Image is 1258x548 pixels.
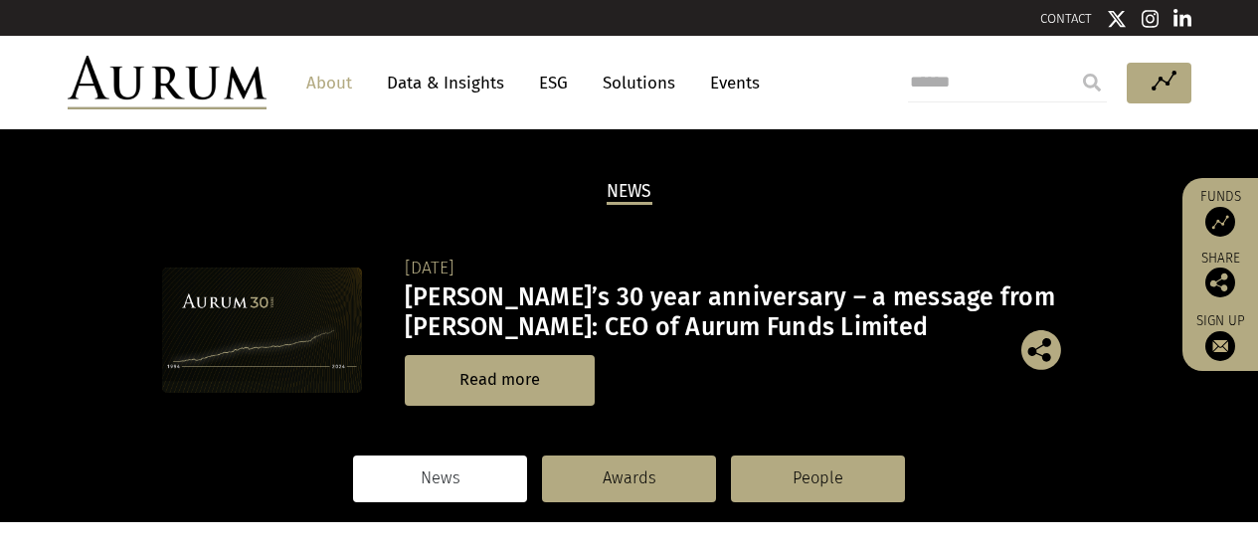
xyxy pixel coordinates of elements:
[1205,331,1235,361] img: Sign up to our newsletter
[1192,188,1248,237] a: Funds
[529,65,578,101] a: ESG
[1107,9,1127,29] img: Twitter icon
[1142,9,1160,29] img: Instagram icon
[731,456,905,501] a: People
[405,355,595,406] a: Read more
[405,255,1092,282] div: [DATE]
[1205,207,1235,237] img: Access Funds
[593,65,685,101] a: Solutions
[353,456,527,501] a: News
[68,56,267,109] img: Aurum
[1205,268,1235,297] img: Share this post
[1072,63,1112,102] input: Submit
[1173,9,1191,29] img: Linkedin icon
[296,65,362,101] a: About
[607,181,652,205] h2: News
[377,65,514,101] a: Data & Insights
[542,456,716,501] a: Awards
[1192,312,1248,361] a: Sign up
[405,282,1092,342] h3: [PERSON_NAME]’s 30 year anniversary – a message from [PERSON_NAME]: CEO of Aurum Funds Limited
[1040,11,1092,26] a: CONTACT
[700,65,760,101] a: Events
[1192,252,1248,297] div: Share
